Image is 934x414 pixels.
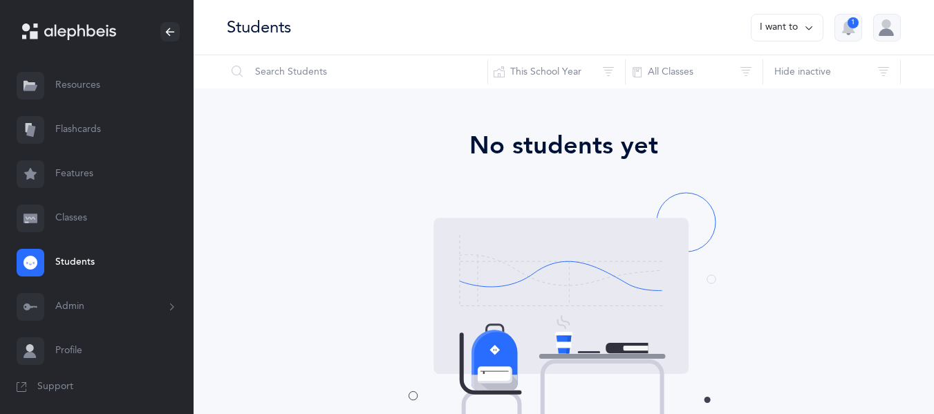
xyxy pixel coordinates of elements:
button: This School Year [487,55,626,88]
input: Search Students [226,55,488,88]
button: I want to [751,14,823,41]
span: Support [37,380,73,394]
button: Hide inactive [763,55,901,88]
div: 1 [848,17,859,28]
button: All Classes [625,55,763,88]
div: No students yet [232,127,895,164]
div: Students [227,16,291,39]
button: 1 [834,14,862,41]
